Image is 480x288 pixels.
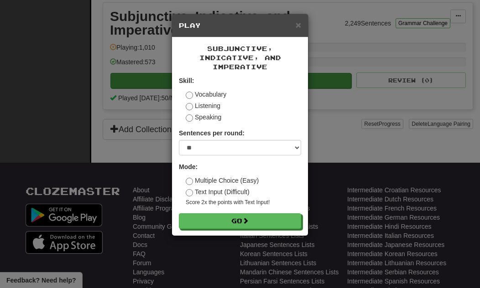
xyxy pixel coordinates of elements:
[199,45,281,71] span: Subjunctive, Indicative, and Imperative
[186,189,193,196] input: Text Input (Difficult)
[296,20,301,30] span: ×
[179,21,301,30] h5: Play
[296,20,301,30] button: Close
[179,163,198,170] strong: Mode:
[186,92,193,99] input: Vocabulary
[179,77,194,84] strong: Skill:
[186,114,193,122] input: Speaking
[186,178,193,185] input: Multiple Choice (Easy)
[186,113,221,122] label: Speaking
[179,129,245,138] label: Sentences per round:
[186,101,220,110] label: Listening
[186,176,259,185] label: Multiple Choice (Easy)
[186,187,250,196] label: Text Input (Difficult)
[186,90,226,99] label: Vocabulary
[186,199,301,206] small: Score 2x the points with Text Input !
[179,213,301,229] button: Go
[186,103,193,110] input: Listening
